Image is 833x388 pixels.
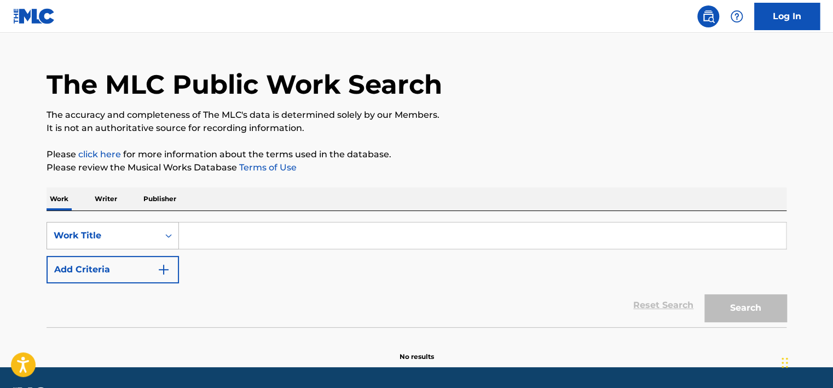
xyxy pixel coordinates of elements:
[13,8,55,24] img: MLC Logo
[78,149,121,159] a: click here
[726,5,748,27] div: Help
[782,346,788,379] div: Drag
[47,256,179,283] button: Add Criteria
[730,10,743,23] img: help
[140,187,180,210] p: Publisher
[47,122,786,135] p: It is not an authoritative source for recording information.
[697,5,719,27] a: Public Search
[47,109,786,122] p: The accuracy and completeness of The MLC's data is determined solely by our Members.
[157,263,170,276] img: 9d2ae6d4665cec9f34b9.svg
[47,187,72,210] p: Work
[400,339,434,362] p: No results
[702,10,715,23] img: search
[47,161,786,174] p: Please review the Musical Works Database
[47,222,786,327] form: Search Form
[47,68,442,101] h1: The MLC Public Work Search
[754,3,820,30] a: Log In
[54,229,152,242] div: Work Title
[47,148,786,161] p: Please for more information about the terms used in the database.
[91,187,120,210] p: Writer
[778,335,833,388] iframe: Chat Widget
[237,162,297,173] a: Terms of Use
